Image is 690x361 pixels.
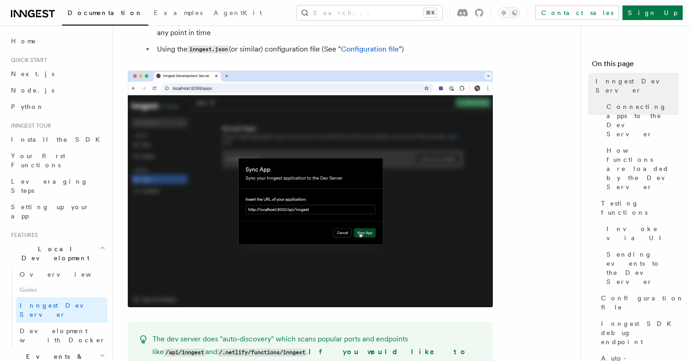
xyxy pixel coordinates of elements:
[208,3,267,25] a: AgentKit
[16,283,107,297] span: Guides
[601,199,679,217] span: Testing functions
[7,57,47,64] span: Quick start
[7,266,107,348] div: Local Development
[11,70,54,77] span: Next.js
[68,9,143,16] span: Documentation
[7,33,107,49] a: Home
[592,58,679,73] h4: On this page
[7,98,107,115] a: Python
[603,246,679,290] a: Sending events to the Dev Server
[128,71,493,308] img: Dev Server demo manually syncing an app
[11,103,44,110] span: Python
[601,294,684,312] span: Configuration file
[597,315,679,350] a: Inngest SDK debug endpoint
[11,136,105,143] span: Install the SDK
[11,178,88,194] span: Leveraging Steps
[154,9,203,16] span: Examples
[606,146,679,191] span: How functions are loaded by the Dev Server
[592,73,679,98] a: Inngest Dev Server
[62,3,148,26] a: Documentation
[7,244,99,263] span: Local Development
[601,319,679,346] span: Inngest SDK debug endpoint
[20,302,98,318] span: Inngest Dev Server
[16,266,107,283] a: Overview
[217,349,307,356] code: /.netlify/functions/inngest
[7,173,107,199] a: Leveraging Steps
[154,43,493,56] li: Using the (or similar) configuration file (See " ")
[7,148,107,173] a: Your first Functions
[214,9,262,16] span: AgentKit
[16,323,107,348] a: Development with Docker
[596,77,679,95] span: Inngest Dev Server
[603,98,679,142] a: Connecting apps to the Dev Server
[603,221,679,246] a: Invoke via UI
[622,5,683,20] a: Sign Up
[7,82,107,98] a: Node.js
[11,152,65,169] span: Your first Functions
[597,195,679,221] a: Testing functions
[603,142,679,195] a: How functions are loaded by the Dev Server
[7,66,107,82] a: Next.js
[7,199,107,224] a: Setting up your app
[148,3,208,25] a: Examples
[11,36,37,46] span: Home
[341,45,399,53] a: Configuration file
[297,5,442,20] button: Search...⌘K
[7,131,107,148] a: Install the SDK
[424,8,437,17] kbd: ⌘K
[498,7,520,18] button: Toggle dark mode
[11,203,89,220] span: Setting up your app
[7,122,51,129] span: Inngest tour
[16,297,107,323] a: Inngest Dev Server
[11,87,54,94] span: Node.js
[154,14,493,39] li: Adding the URL in the Dev Server Apps page. You can edit the URL or delete a manually added app a...
[188,46,229,53] code: inngest.json
[606,250,679,286] span: Sending events to the Dev Server
[164,349,205,356] code: /api/inngest
[7,232,38,239] span: Features
[20,327,105,344] span: Development with Docker
[606,102,679,139] span: Connecting apps to the Dev Server
[20,271,114,278] span: Overview
[606,224,679,242] span: Invoke via UI
[597,290,679,315] a: Configuration file
[7,241,107,266] button: Local Development
[535,5,619,20] a: Contact sales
